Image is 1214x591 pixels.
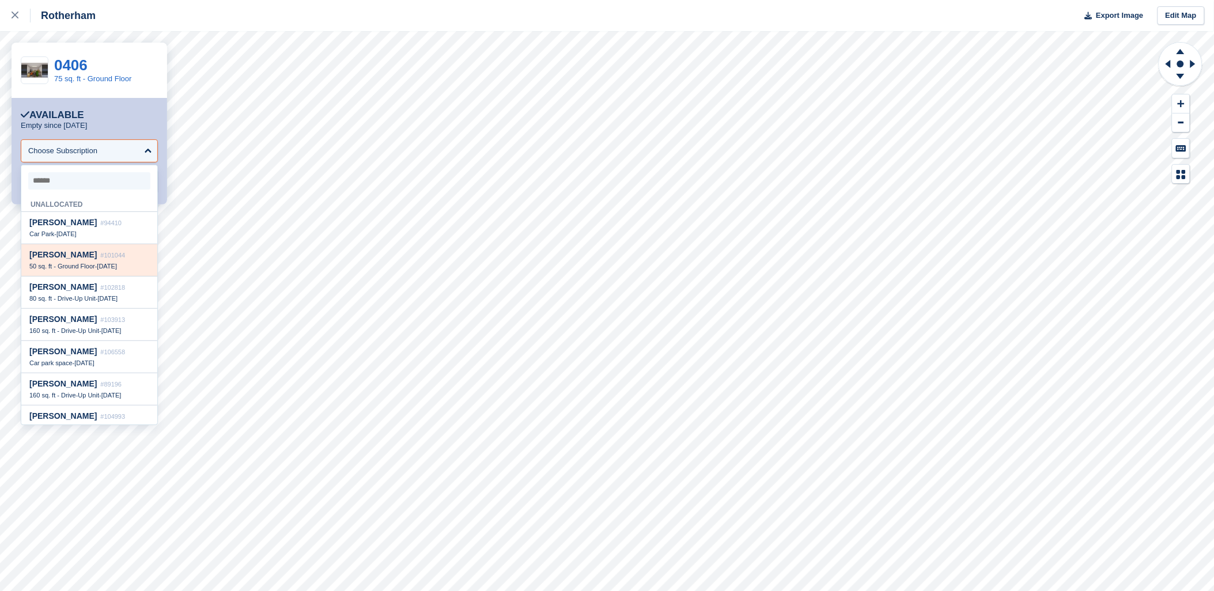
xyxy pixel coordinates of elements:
[29,379,97,388] span: [PERSON_NAME]
[29,282,97,291] span: [PERSON_NAME]
[29,250,97,259] span: [PERSON_NAME]
[1173,113,1190,132] button: Zoom Out
[100,219,122,226] span: #94410
[29,359,149,367] div: -
[29,218,97,227] span: [PERSON_NAME]
[29,263,95,270] span: 50 sq. ft - Ground Floor
[29,327,99,334] span: 160 sq. ft - Drive-Up Unit
[29,230,149,238] div: -
[29,315,97,324] span: [PERSON_NAME]
[100,381,122,388] span: #89196
[1078,6,1144,25] button: Export Image
[29,392,99,399] span: 160 sq. ft - Drive-Up Unit
[1158,6,1205,25] a: Edit Map
[29,294,149,302] div: -
[101,327,122,334] span: [DATE]
[54,74,131,83] a: 75 sq. ft - Ground Floor
[21,121,87,130] p: Empty since [DATE]
[56,230,77,237] span: [DATE]
[1096,10,1143,21] span: Export Image
[101,424,122,431] span: [DATE]
[31,9,96,22] div: Rotherham
[29,347,97,356] span: [PERSON_NAME]
[21,194,157,212] div: Unallocated
[1173,165,1190,184] button: Map Legend
[97,263,117,270] span: [DATE]
[1173,139,1190,158] button: Keyboard Shortcuts
[100,252,125,259] span: #101044
[21,109,84,121] div: Available
[74,359,94,366] span: [DATE]
[29,230,54,237] span: Car Park
[29,359,73,366] span: Car park space
[29,391,149,399] div: -
[21,63,48,78] img: 75%20SQ.FT.jpg
[98,295,118,302] span: [DATE]
[54,56,88,74] a: 0406
[29,262,149,270] div: -
[100,284,125,291] span: #102818
[100,348,125,355] span: #106558
[1173,94,1190,113] button: Zoom In
[100,316,125,323] span: #103913
[29,424,99,431] span: 160 sq. ft - Drive-Up Unit
[28,145,97,157] div: Choose Subscription
[100,413,125,420] span: #104993
[29,295,96,302] span: 80 sq. ft - Drive-Up Unit
[29,327,149,335] div: -
[29,423,149,431] div: -
[101,392,122,399] span: [DATE]
[29,411,97,420] span: [PERSON_NAME]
